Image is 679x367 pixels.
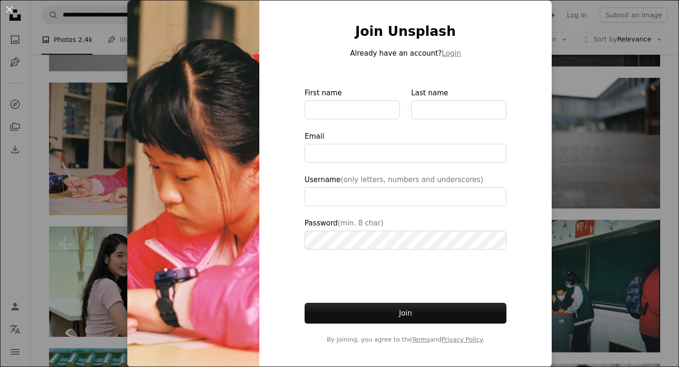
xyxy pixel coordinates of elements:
button: Join [305,303,506,324]
input: Last name [411,100,506,119]
h1: Join Unsplash [305,23,506,40]
span: (min. 8 char) [338,219,383,227]
label: First name [305,87,400,119]
a: Terms [412,336,430,343]
input: Password(min. 8 char) [305,231,506,250]
label: Last name [411,87,506,119]
p: Already have an account? [305,48,506,59]
input: First name [305,100,400,119]
label: Email [305,131,506,163]
a: Privacy Policy [441,336,482,343]
span: By joining, you agree to the and . [305,335,506,344]
img: photo-1625889944911-5e6e9d2d4c28 [127,0,259,367]
input: Username(only letters, numbers and underscores) [305,187,506,206]
label: Password [305,217,506,250]
label: Username [305,174,506,206]
input: Email [305,144,506,163]
button: Login [442,48,461,59]
span: (only letters, numbers and underscores) [340,175,483,184]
